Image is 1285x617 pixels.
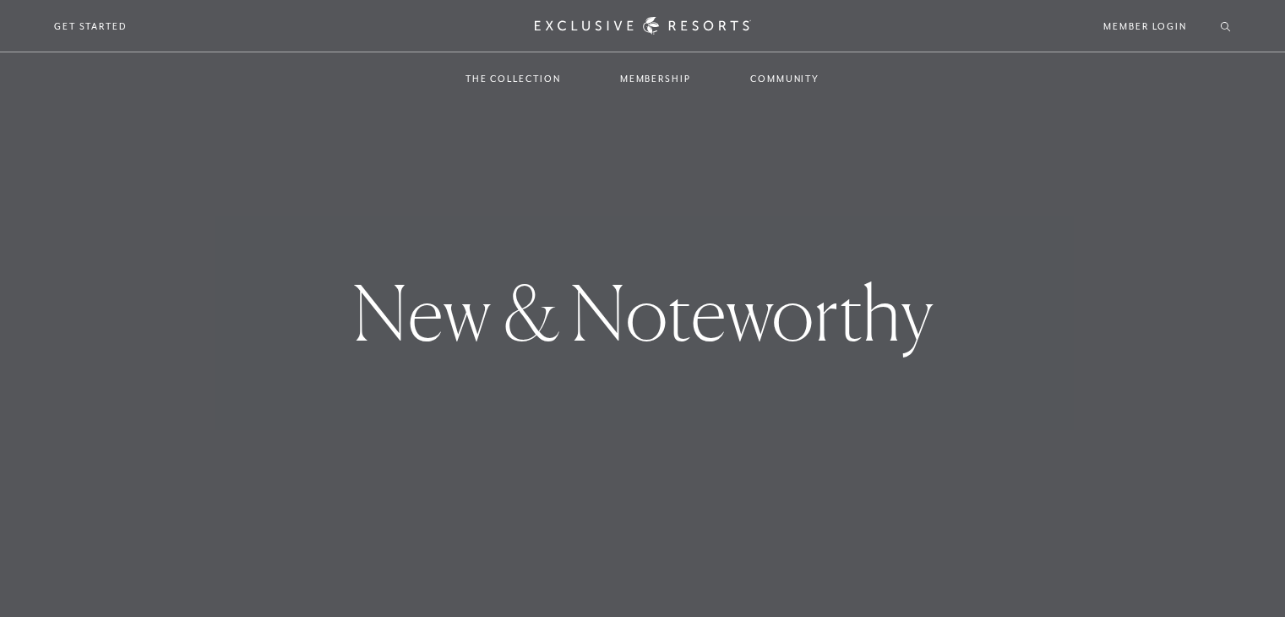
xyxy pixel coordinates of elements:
[733,54,836,103] a: Community
[54,19,128,34] a: Get Started
[353,275,933,351] h1: New & Noteworthy
[603,54,708,103] a: Membership
[449,54,578,103] a: The Collection
[1103,19,1187,34] a: Member Login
